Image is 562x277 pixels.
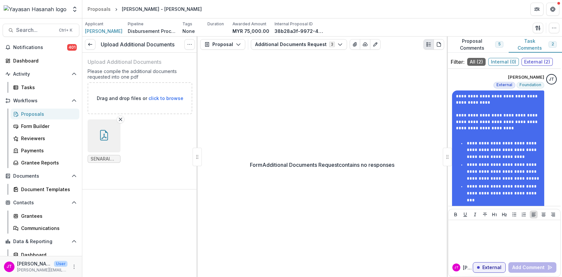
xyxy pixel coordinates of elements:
[496,83,512,87] span: External
[549,211,557,218] button: Align Right
[3,95,79,106] button: Open Workflows
[91,156,118,162] span: SENARAI NAMA PESERTA [PERSON_NAME] TIME SCHEDULE PEMASANGAN.pdf
[21,225,74,232] div: Communications
[520,211,528,218] button: Ordered List
[17,260,51,267] p: [PERSON_NAME]
[16,27,55,33] span: Search...
[251,39,347,50] button: Additional Documents Request3
[11,82,79,93] a: Tasks
[184,39,195,50] button: Options
[21,186,74,193] div: Document Templates
[21,111,74,117] div: Proposals
[11,109,79,119] a: Proposals
[3,171,79,181] button: Open Documents
[21,135,74,142] div: Reviewers
[11,121,79,132] a: Form Builder
[88,6,111,13] div: Proposals
[117,115,124,123] button: Remove File
[11,223,79,234] a: Communications
[551,42,554,46] span: 2
[250,161,394,169] p: Form Additional Documents Request contains no responses
[467,58,486,66] span: All ( 2 )
[481,211,489,218] button: Strike
[530,211,538,218] button: Align Left
[546,3,559,16] button: Get Help
[54,261,67,267] p: User
[275,21,313,27] p: Internal Proposal ID
[509,37,562,53] button: Task Comments
[128,28,177,35] p: Disbursement Process
[471,211,479,218] button: Italicize
[21,84,74,91] div: Tasks
[13,239,69,244] span: Data & Reporting
[473,262,506,273] button: External
[452,211,460,218] button: Bold
[275,28,324,35] p: 38b28a3f-9972-4cf7-a406-caef86fa5581
[67,44,77,51] span: 401
[11,249,79,260] a: Dashboard
[423,39,434,50] button: Plaintext view
[491,211,498,218] button: Heading 1
[13,71,69,77] span: Activity
[3,197,79,208] button: Open Contacts
[70,3,79,16] button: Open entity switcher
[451,58,465,66] p: Filter:
[508,74,544,81] p: [PERSON_NAME]
[510,211,518,218] button: Bullet List
[3,42,79,53] button: Notifications401
[488,58,519,66] span: Internal ( 0 )
[148,95,183,101] span: click to browse
[11,145,79,156] a: Payments
[21,147,74,154] div: Payments
[13,98,69,104] span: Workflows
[232,21,266,27] p: Awarded Amount
[101,41,174,48] h3: Upload Additional Documents
[522,58,553,66] span: External ( 2 )
[58,27,74,34] div: Ctrl + K
[461,211,469,218] button: Underline
[97,95,183,102] p: Drag and drop files or
[454,266,459,269] div: Josselyn Tan
[88,68,192,82] div: Please compile the additional documents requested into one pdf
[11,184,79,195] a: Document Templates
[7,264,12,269] div: Josselyn Tan
[549,77,554,82] div: Josselyn Tan
[3,69,79,79] button: Open Activity
[13,173,69,179] span: Documents
[11,157,79,168] a: Grantee Reports
[3,236,79,247] button: Open Data & Reporting
[207,21,224,27] p: Duration
[500,211,508,218] button: Heading 2
[21,251,74,258] div: Dashboard
[520,83,541,87] span: Foundation
[13,57,74,64] div: Dashboard
[13,45,67,50] span: Notifications
[88,119,120,163] div: Remove FileSENARAI NAMA PESERTA [PERSON_NAME] TIME SCHEDULE PEMASANGAN.pdf
[21,159,74,166] div: Grantee Reports
[3,24,79,37] button: Search...
[182,28,195,35] p: None
[3,55,79,66] a: Dashboard
[540,211,548,218] button: Align Center
[85,28,122,35] a: [PERSON_NAME]
[434,39,444,50] button: PDF view
[13,200,69,206] span: Contacts
[447,37,509,53] button: Proposal Comments
[70,263,78,271] button: More
[11,133,79,144] a: Reviewers
[88,58,161,66] p: Upload Additional Documents
[122,6,202,13] div: [PERSON_NAME] - [PERSON_NAME]
[4,5,67,13] img: Yayasan Hasanah logo
[21,123,74,130] div: Form Builder
[232,28,269,35] p: MYR 75,000.00
[182,21,192,27] p: Tags
[17,267,67,273] p: [PERSON_NAME][EMAIL_ADDRESS][DOMAIN_NAME]
[498,42,500,46] span: 5
[482,265,501,270] p: External
[85,21,103,27] p: Applicant
[370,39,381,50] button: Edit as form
[21,213,74,219] div: Grantees
[85,4,113,14] a: Proposals
[200,39,245,50] button: Proposal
